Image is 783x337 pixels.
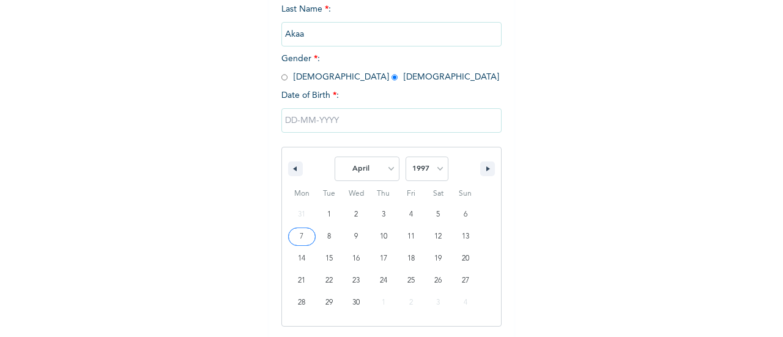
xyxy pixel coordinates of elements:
[343,184,370,204] span: Wed
[288,226,316,248] button: 7
[462,270,469,292] span: 27
[325,248,333,270] span: 15
[382,204,385,226] span: 3
[434,270,442,292] span: 26
[397,184,425,204] span: Fri
[407,226,415,248] span: 11
[409,204,413,226] span: 4
[288,248,316,270] button: 14
[288,270,316,292] button: 21
[325,292,333,314] span: 29
[397,270,425,292] button: 25
[298,270,305,292] span: 21
[327,204,331,226] span: 1
[462,248,469,270] span: 20
[316,226,343,248] button: 8
[343,270,370,292] button: 23
[316,292,343,314] button: 29
[425,226,452,248] button: 12
[370,204,398,226] button: 3
[451,184,479,204] span: Sun
[397,226,425,248] button: 11
[325,270,333,292] span: 22
[425,204,452,226] button: 5
[281,5,502,39] span: Last Name :
[343,226,370,248] button: 9
[288,292,316,314] button: 28
[316,184,343,204] span: Tue
[316,204,343,226] button: 1
[397,248,425,270] button: 18
[298,292,305,314] span: 28
[407,248,415,270] span: 18
[425,184,452,204] span: Sat
[298,248,305,270] span: 14
[316,270,343,292] button: 22
[354,204,358,226] span: 2
[462,226,469,248] span: 13
[451,226,479,248] button: 13
[281,89,339,102] span: Date of Birth :
[434,226,442,248] span: 12
[397,204,425,226] button: 4
[343,204,370,226] button: 2
[281,54,499,81] span: Gender : [DEMOGRAPHIC_DATA] [DEMOGRAPHIC_DATA]
[370,184,398,204] span: Thu
[370,226,398,248] button: 10
[451,204,479,226] button: 6
[316,248,343,270] button: 15
[425,270,452,292] button: 26
[343,248,370,270] button: 16
[380,248,387,270] span: 17
[407,270,415,292] span: 25
[354,226,358,248] span: 9
[434,248,442,270] span: 19
[327,226,331,248] span: 8
[464,204,467,226] span: 6
[370,248,398,270] button: 17
[370,270,398,292] button: 24
[380,270,387,292] span: 24
[451,248,479,270] button: 20
[352,248,360,270] span: 16
[281,108,502,133] input: DD-MM-YYYY
[425,248,452,270] button: 19
[380,226,387,248] span: 10
[288,184,316,204] span: Mon
[343,292,370,314] button: 30
[436,204,440,226] span: 5
[300,226,303,248] span: 7
[352,270,360,292] span: 23
[281,22,502,46] input: Enter your last name
[451,270,479,292] button: 27
[352,292,360,314] span: 30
